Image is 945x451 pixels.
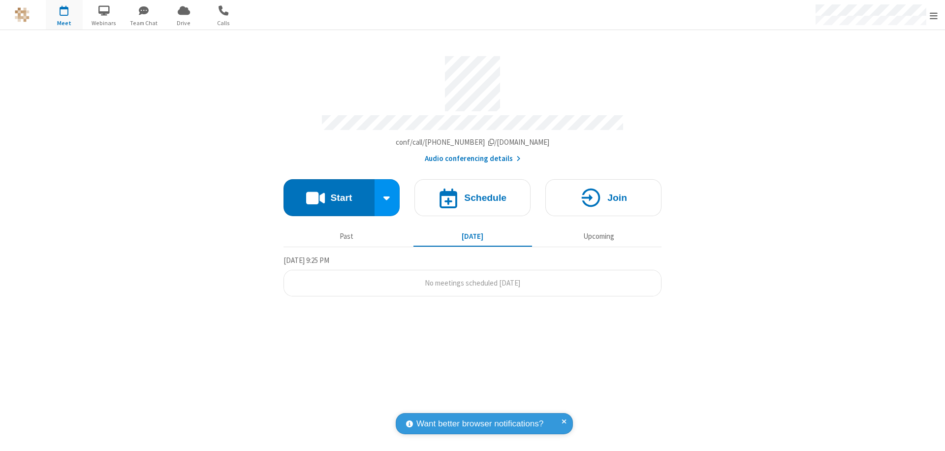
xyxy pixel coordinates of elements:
[425,278,520,288] span: No meetings scheduled [DATE]
[287,227,406,246] button: Past
[413,227,532,246] button: [DATE]
[86,19,123,28] span: Webinars
[414,179,531,216] button: Schedule
[375,179,400,216] div: Start conference options
[396,137,550,147] span: Copy my meeting room link
[126,19,162,28] span: Team Chat
[15,7,30,22] img: QA Selenium DO NOT DELETE OR CHANGE
[283,49,661,164] section: Account details
[205,19,242,28] span: Calls
[330,193,352,202] h4: Start
[425,153,521,164] button: Audio conferencing details
[464,193,506,202] h4: Schedule
[283,255,661,297] section: Today's Meetings
[46,19,83,28] span: Meet
[545,179,661,216] button: Join
[539,227,658,246] button: Upcoming
[283,256,329,265] span: [DATE] 9:25 PM
[607,193,627,202] h4: Join
[165,19,202,28] span: Drive
[396,137,550,148] button: Copy my meeting room linkCopy my meeting room link
[416,418,543,430] span: Want better browser notifications?
[283,179,375,216] button: Start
